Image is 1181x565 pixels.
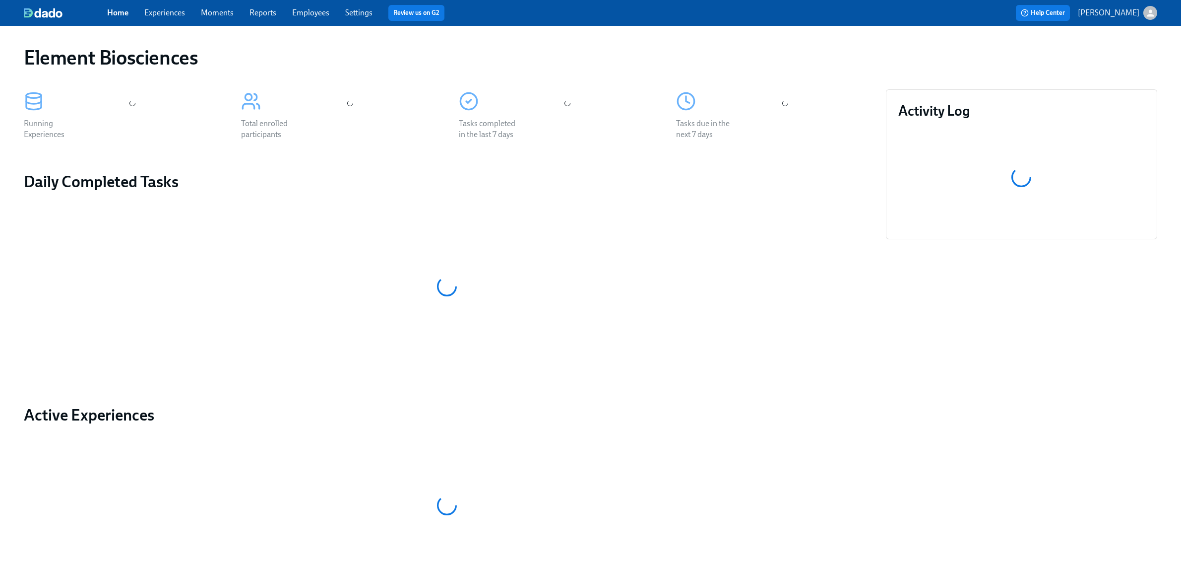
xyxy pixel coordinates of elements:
div: Running Experiences [24,118,87,140]
button: Help Center [1016,5,1070,21]
h1: Element Biosciences [24,46,198,70]
a: Home [107,8,128,17]
a: Settings [345,8,373,17]
a: Review us on G2 [393,8,439,18]
a: Moments [201,8,234,17]
h3: Activity Log [898,102,1145,120]
button: [PERSON_NAME] [1078,6,1157,20]
img: dado [24,8,62,18]
span: Help Center [1021,8,1065,18]
button: Review us on G2 [388,5,444,21]
a: Employees [292,8,329,17]
a: Active Experiences [24,405,870,425]
div: Total enrolled participants [241,118,305,140]
h2: Daily Completed Tasks [24,172,870,192]
a: Experiences [144,8,185,17]
p: [PERSON_NAME] [1078,7,1139,18]
a: Reports [249,8,276,17]
a: dado [24,8,107,18]
div: Tasks due in the next 7 days [676,118,740,140]
div: Tasks completed in the last 7 days [459,118,522,140]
